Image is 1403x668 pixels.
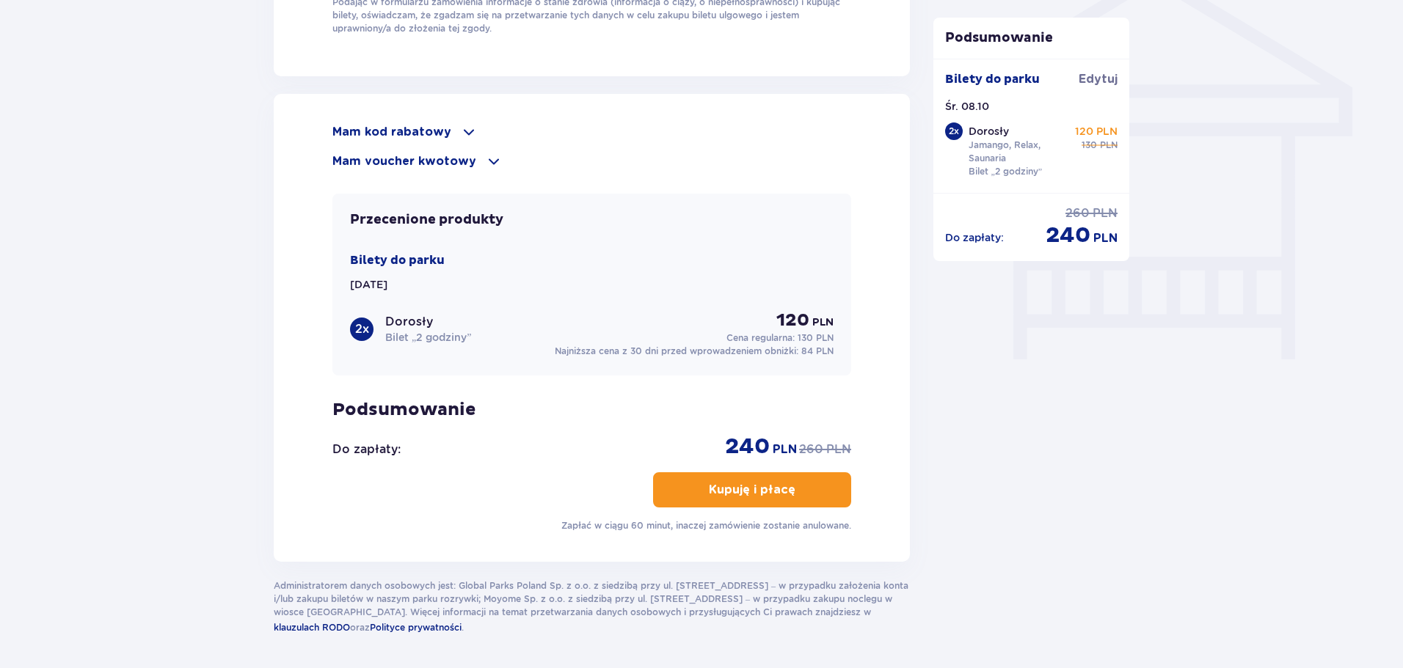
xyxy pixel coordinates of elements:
p: Bilety do parku [350,252,445,268]
p: [DATE] [350,277,387,292]
div: 2 x [945,122,963,140]
span: 260 [1065,205,1090,221]
p: Do zapłaty : [945,230,1004,245]
span: 130 [1082,139,1097,152]
span: Edytuj [1079,71,1118,87]
span: PLN [812,315,834,330]
p: Podsumowanie [933,29,1130,47]
p: Do zapłaty : [332,441,401,458]
p: Przecenione produkty [350,211,503,229]
span: 240 [1046,221,1090,249]
span: 260 [799,441,823,458]
button: Kupuję i płacę [653,472,851,507]
a: klauzulach RODO [274,619,350,635]
p: Kupuję i płacę [709,482,795,498]
span: PLN [1100,139,1118,152]
p: Bilet „2 godziny” [385,330,471,345]
span: Polityce prywatności [370,622,462,633]
p: 120 PLN [1075,124,1118,139]
span: PLN [773,441,797,458]
p: Jamango, Relax, Saunaria [969,139,1070,165]
span: 130 PLN [798,332,834,343]
span: 120 [776,309,809,331]
p: Mam voucher kwotowy [332,153,476,169]
span: PLN [1093,205,1118,221]
span: 84 PLN [801,345,834,356]
p: Śr. 08.10 [945,99,989,114]
span: 240 [725,433,770,460]
span: PLN [1093,230,1118,246]
p: Mam kod rabatowy [332,124,451,140]
p: Najniższa cena z 30 dni przed wprowadzeniem obniżki: [555,345,834,358]
p: Bilety do parku [945,71,1040,87]
div: 2 x [350,318,373,341]
p: Podsumowanie [332,399,851,421]
p: Cena regularna: [726,331,834,345]
p: Dorosły [385,314,433,330]
p: Zapłać w ciągu 60 minut, inaczej zamówienie zostanie anulowane. [561,519,851,532]
span: klauzulach RODO [274,622,350,633]
p: Dorosły [969,124,1009,139]
span: PLN [826,441,851,458]
p: Administratorem danych osobowych jest: Global Parks Poland Sp. z o.o. z siedzibą przy ul. [STREET... [274,579,910,635]
p: Bilet „2 godziny” [969,165,1043,178]
a: Polityce prywatności [370,619,462,635]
